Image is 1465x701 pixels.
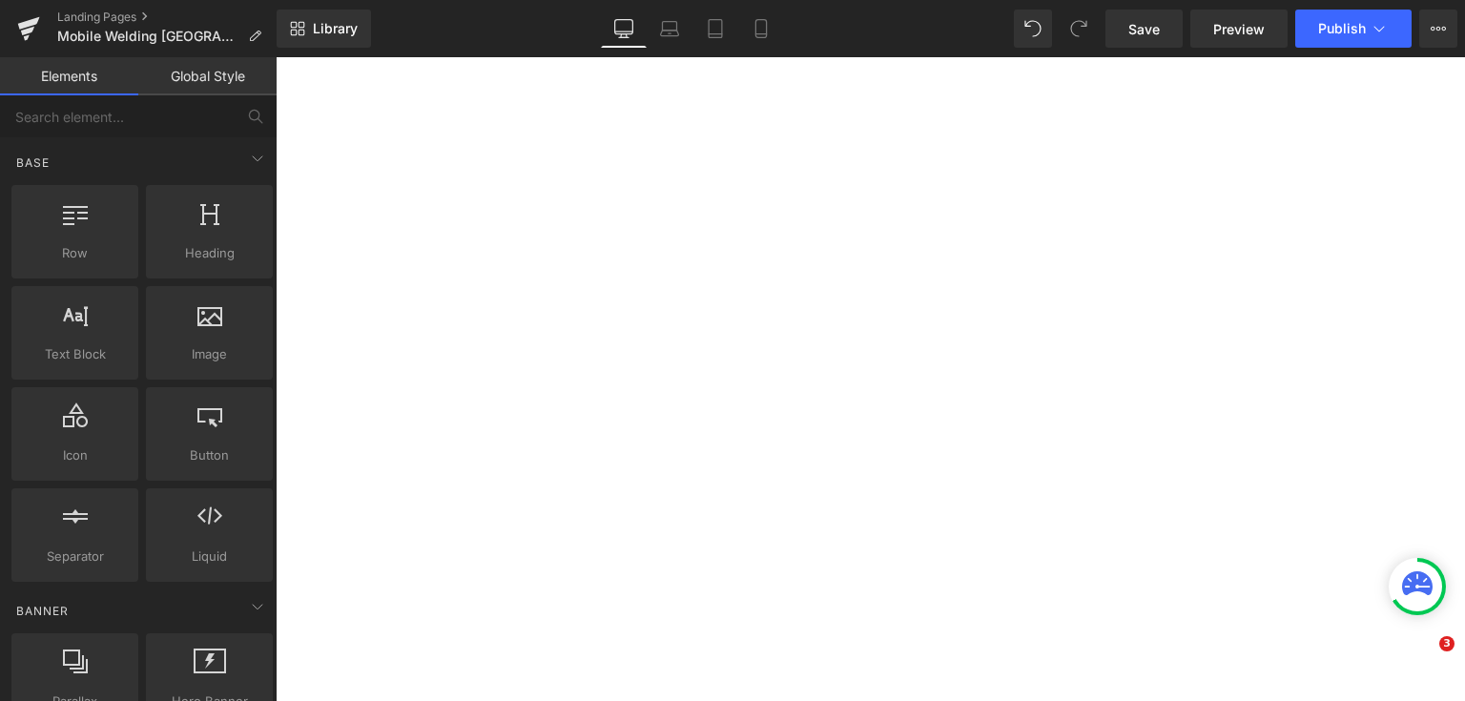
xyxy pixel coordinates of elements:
[17,344,133,364] span: Text Block
[152,243,267,263] span: Heading
[1190,10,1288,48] a: Preview
[738,10,784,48] a: Mobile
[152,344,267,364] span: Image
[17,243,133,263] span: Row
[647,10,692,48] a: Laptop
[277,10,371,48] a: New Library
[57,29,240,44] span: Mobile Welding [GEOGRAPHIC_DATA]
[14,154,52,172] span: Base
[17,445,133,465] span: Icon
[152,445,267,465] span: Button
[57,10,277,25] a: Landing Pages
[1014,10,1052,48] button: Undo
[152,546,267,567] span: Liquid
[1213,19,1265,39] span: Preview
[1128,19,1160,39] span: Save
[313,20,358,37] span: Library
[1400,636,1446,682] iframe: Intercom live chat
[1060,10,1098,48] button: Redo
[138,57,277,95] a: Global Style
[1419,10,1457,48] button: More
[1295,10,1412,48] button: Publish
[17,546,133,567] span: Separator
[601,10,647,48] a: Desktop
[1318,21,1366,36] span: Publish
[14,602,71,620] span: Banner
[1439,636,1455,651] span: 3
[692,10,738,48] a: Tablet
